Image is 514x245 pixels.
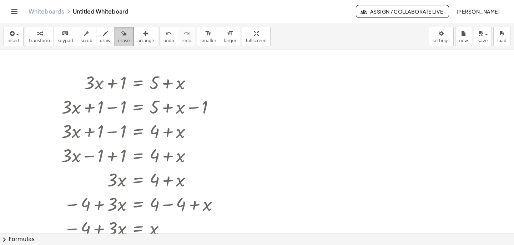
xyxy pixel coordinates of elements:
[133,27,158,46] button: arrange
[77,27,96,46] button: scrub
[450,5,505,18] button: [PERSON_NAME]
[201,38,216,43] span: smaller
[25,27,54,46] button: transform
[182,38,191,43] span: redo
[356,5,449,18] button: Assign / Collaborate Live
[29,8,64,15] a: Whiteboards
[246,38,266,43] span: fullscreen
[478,38,488,43] span: save
[62,29,69,38] i: keyboard
[220,27,240,46] button: format_sizelarger
[96,27,115,46] button: draw
[54,27,77,46] button: keyboardkeypad
[57,38,73,43] span: keypad
[459,38,468,43] span: new
[224,38,236,43] span: larger
[242,27,270,46] button: fullscreen
[81,38,92,43] span: scrub
[137,38,154,43] span: arrange
[9,6,20,17] button: Toggle navigation
[205,29,212,38] i: format_size
[114,27,133,46] button: erase
[455,27,472,46] button: new
[178,27,195,46] button: redoredo
[165,29,172,38] i: undo
[160,27,178,46] button: undoundo
[493,27,510,46] button: load
[497,38,507,43] span: load
[100,38,111,43] span: draw
[429,27,454,46] button: settings
[474,27,492,46] button: save
[163,38,174,43] span: undo
[227,29,233,38] i: format_size
[456,8,500,15] span: [PERSON_NAME]
[29,38,50,43] span: transform
[433,38,450,43] span: settings
[118,38,130,43] span: erase
[197,27,220,46] button: format_sizesmaller
[7,38,20,43] span: insert
[4,27,24,46] button: insert
[183,29,190,38] i: redo
[362,8,443,15] span: Assign / Collaborate Live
